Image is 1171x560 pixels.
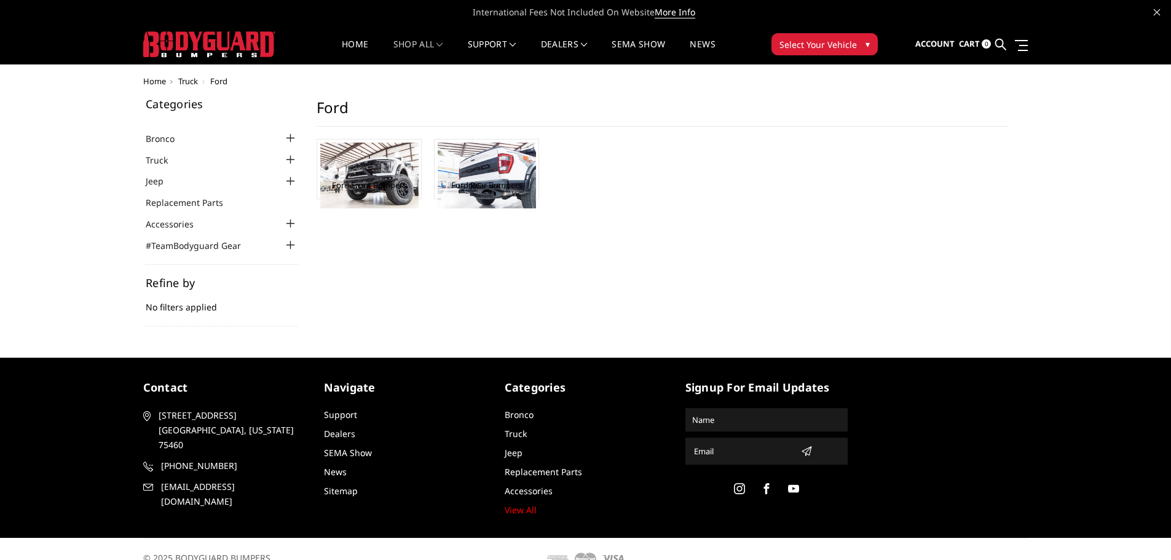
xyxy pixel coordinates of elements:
[451,179,522,191] a: Ford Rear Bumpers
[161,479,304,509] span: [EMAIL_ADDRESS][DOMAIN_NAME]
[146,277,298,326] div: No filters applied
[612,40,665,64] a: SEMA Show
[178,76,198,87] a: Truck
[468,40,516,64] a: Support
[143,76,166,87] a: Home
[146,277,298,288] h5: Refine by
[959,38,980,49] span: Cart
[865,37,870,50] span: ▾
[324,409,357,420] a: Support
[143,31,275,57] img: BODYGUARD BUMPERS
[915,38,955,49] span: Account
[685,379,848,396] h5: signup for email updates
[146,132,190,145] a: Bronco
[342,40,368,64] a: Home
[393,40,443,64] a: shop all
[146,98,298,109] h5: Categories
[779,38,857,51] span: Select Your Vehicle
[690,40,715,64] a: News
[146,239,256,252] a: #TeamBodyguard Gear
[210,76,227,87] span: Ford
[324,485,358,497] a: Sitemap
[959,28,991,61] a: Cart 0
[687,410,846,430] input: Name
[982,39,991,49] span: 0
[324,447,372,459] a: SEMA Show
[324,379,486,396] h5: Navigate
[324,466,347,478] a: News
[915,28,955,61] a: Account
[317,98,1007,127] h1: Ford
[146,218,209,231] a: Accessories
[146,154,183,167] a: Truck
[161,459,304,473] span: [PHONE_NUMBER]
[332,179,406,191] a: Ford Front Bumpers
[324,428,355,440] a: Dealers
[505,466,582,478] a: Replacement Parts
[655,6,695,18] a: More Info
[143,479,306,509] a: [EMAIL_ADDRESS][DOMAIN_NAME]
[146,196,239,209] a: Replacement Parts
[505,504,537,516] a: View All
[505,447,522,459] a: Jeep
[505,428,527,440] a: Truck
[505,485,553,497] a: Accessories
[541,40,588,64] a: Dealers
[689,441,796,461] input: Email
[143,379,306,396] h5: contact
[771,33,878,55] button: Select Your Vehicle
[146,175,179,187] a: Jeep
[505,379,667,396] h5: Categories
[505,409,534,420] a: Bronco
[143,459,306,473] a: [PHONE_NUMBER]
[159,408,301,452] span: [STREET_ADDRESS] [GEOGRAPHIC_DATA], [US_STATE] 75460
